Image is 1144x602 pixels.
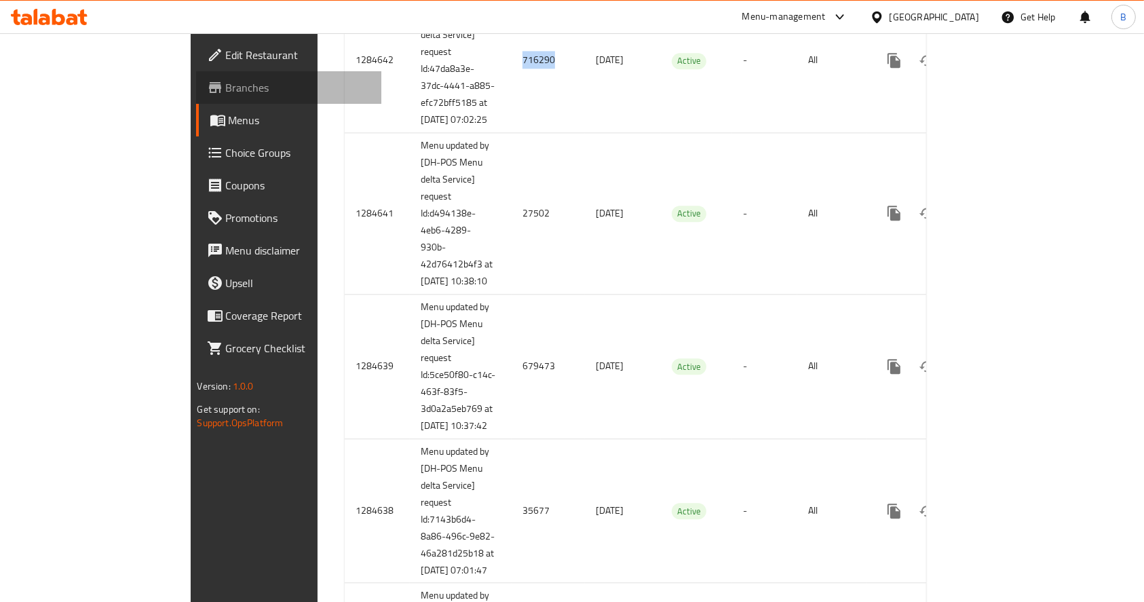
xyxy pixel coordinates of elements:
[878,350,911,383] button: more
[226,79,371,96] span: Branches
[226,47,371,63] span: Edit Restaurant
[672,504,706,519] span: Active
[878,495,911,527] button: more
[878,197,911,229] button: more
[197,377,231,395] span: Version:
[226,177,371,193] span: Coupons
[596,51,624,69] span: [DATE]
[672,53,706,69] span: Active
[229,112,371,128] span: Menus
[878,44,911,77] button: more
[233,377,254,395] span: 1.0.0
[196,267,382,299] a: Upsell
[742,9,826,25] div: Menu-management
[512,132,585,294] td: 27502
[196,39,382,71] a: Edit Restaurant
[512,294,585,438] td: 679473
[196,299,382,332] a: Coverage Report
[672,503,706,519] div: Active
[797,438,867,583] td: All
[732,294,797,438] td: -
[226,307,371,324] span: Coverage Report
[226,340,371,356] span: Grocery Checklist
[1120,10,1126,24] span: B
[672,206,706,222] div: Active
[410,132,512,294] td: Menu updated by [DH-POS Menu delta Service] request Id:d494138e-4eb6-4289-930b-42d76412b4f3 at [D...
[196,71,382,104] a: Branches
[911,197,943,229] button: Change Status
[410,438,512,583] td: Menu updated by [DH-POS Menu delta Service] request Id:7143b6d4-8a86-496c-9e82-46a281d25b18 at [D...
[196,202,382,234] a: Promotions
[196,169,382,202] a: Coupons
[890,10,979,24] div: [GEOGRAPHIC_DATA]
[226,275,371,291] span: Upsell
[797,294,867,438] td: All
[596,357,624,375] span: [DATE]
[911,350,943,383] button: Change Status
[512,438,585,583] td: 35677
[732,132,797,294] td: -
[196,332,382,364] a: Grocery Checklist
[226,210,371,226] span: Promotions
[226,145,371,161] span: Choice Groups
[196,104,382,136] a: Menus
[410,294,512,438] td: Menu updated by [DH-POS Menu delta Service] request Id:5ce50f80-c14c-463f-83f5-3d0a2a5eb769 at [D...
[197,400,260,418] span: Get support on:
[596,502,624,519] span: [DATE]
[672,358,706,375] div: Active
[196,136,382,169] a: Choice Groups
[196,234,382,267] a: Menu disclaimer
[226,242,371,259] span: Menu disclaimer
[732,438,797,583] td: -
[911,495,943,527] button: Change Status
[797,132,867,294] td: All
[672,359,706,375] span: Active
[197,414,284,432] a: Support.OpsPlatform
[911,44,943,77] button: Change Status
[672,206,706,221] span: Active
[596,204,624,222] span: [DATE]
